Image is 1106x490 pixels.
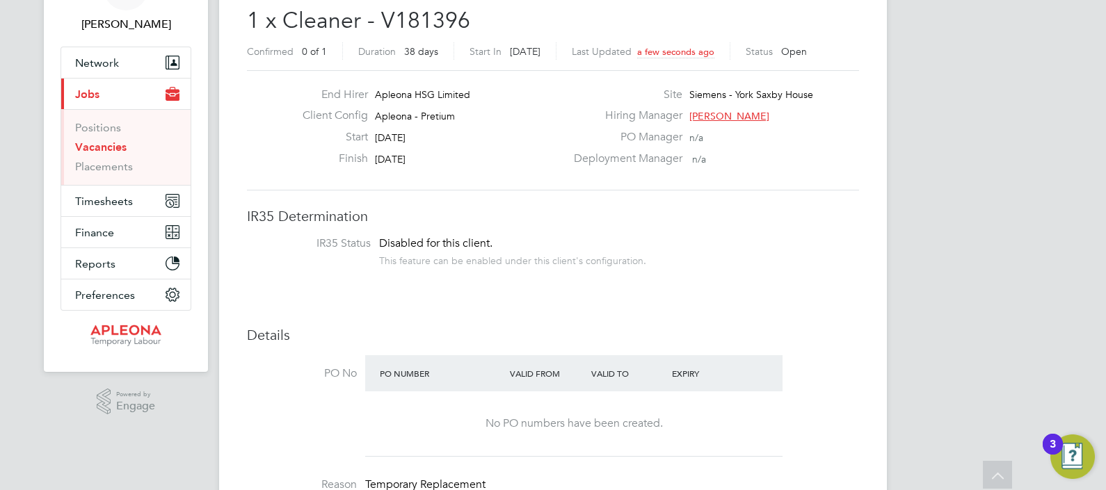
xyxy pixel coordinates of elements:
span: Finance [75,226,114,239]
span: Powered by [116,389,155,400]
div: 3 [1050,444,1056,462]
span: Timesheets [75,195,133,208]
label: Start In [470,45,502,58]
label: Deployment Manager [566,152,682,166]
span: [DATE] [375,131,406,144]
a: Vacancies [75,140,127,154]
span: Disabled for this client. [379,236,492,250]
label: Duration [358,45,396,58]
span: Apleona - Pretium [375,110,455,122]
span: [DATE] [510,45,540,58]
button: Timesheets [61,186,191,216]
button: Finance [61,217,191,247]
h3: Details [247,326,859,344]
span: Preferences [75,288,135,302]
button: Preferences [61,279,191,310]
div: Valid From [506,361,588,386]
span: a few seconds ago [637,46,714,58]
span: 1 x Cleaner - V181396 [247,7,470,34]
span: [PERSON_NAME] [689,110,769,122]
span: Open [781,45,807,58]
label: Last Updated [572,45,632,58]
span: Simon Ward [61,16,191,33]
a: Go to home page [61,325,191,347]
span: Apleona HSG Limited [375,88,470,101]
label: Client Config [291,108,368,123]
a: Powered byEngage [97,389,156,415]
a: Placements [75,160,133,173]
label: Confirmed [247,45,294,58]
a: Positions [75,121,121,134]
label: PO No [247,366,357,381]
span: [DATE] [375,153,406,165]
span: n/a [692,153,706,165]
label: Hiring Manager [566,108,682,123]
span: 0 of 1 [302,45,327,58]
div: Valid To [588,361,669,386]
div: This feature can be enabled under this client's configuration. [379,251,646,267]
button: Network [61,47,191,78]
label: Finish [291,152,368,166]
button: Open Resource Center, 3 new notifications [1050,434,1095,479]
img: apleona-logo-retina.png [90,325,161,347]
span: Jobs [75,88,99,101]
label: Start [291,130,368,145]
span: Engage [116,400,155,412]
div: Jobs [61,109,191,185]
span: Siemens - York Saxby House [689,88,813,101]
div: PO Number [376,361,506,386]
div: Expiry [668,361,750,386]
span: n/a [689,131,703,144]
span: 38 days [404,45,438,58]
label: IR35 Status [261,236,371,251]
label: Site [566,88,682,102]
label: Status [746,45,773,58]
label: PO Manager [566,130,682,145]
button: Reports [61,248,191,279]
div: No PO numbers have been created. [379,416,769,431]
span: Network [75,56,119,70]
h3: IR35 Determination [247,207,859,225]
label: End Hirer [291,88,368,102]
span: Reports [75,257,115,270]
button: Jobs [61,79,191,109]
